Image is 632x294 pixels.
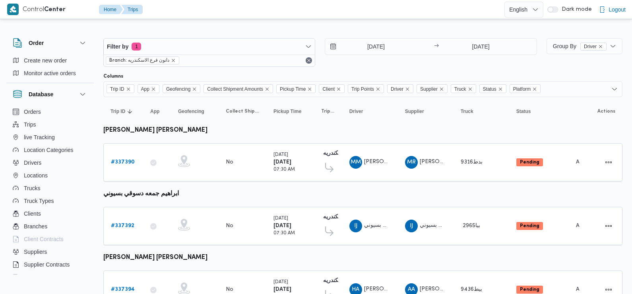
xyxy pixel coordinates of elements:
[24,56,67,65] span: Create new order
[273,167,295,172] small: 07:30 AM
[13,38,87,48] button: Order
[104,39,315,55] button: Filter by1 active filters
[364,286,456,292] span: [PERSON_NAME] [PERSON_NAME]
[273,231,295,236] small: 07:30 AM
[576,160,593,165] span: Admin
[273,153,288,157] small: [DATE]
[107,84,134,93] span: Trip ID
[458,105,505,118] button: Truck
[29,38,44,48] h3: Order
[207,85,263,93] span: Collect Shipment Amounts
[434,44,439,49] div: →
[10,169,91,182] button: Locations
[323,151,372,156] b: دانون فرع الاسكندريه
[24,260,70,269] span: Supplier Contracts
[192,87,197,92] button: Remove Geofencing from selection in this group
[322,85,335,93] span: Client
[10,54,91,67] button: Create new order
[111,223,134,228] b: # 337392
[402,105,450,118] button: Supplier
[150,108,159,115] span: App
[7,4,19,15] img: X8yXhbKr1z7QwAAAABJRU5ErkJggg==
[24,171,48,180] span: Locations
[323,278,372,283] b: دانون فرع الاسكندريه
[10,271,91,284] button: Devices
[417,84,448,93] span: Supplier
[10,67,91,80] button: Monitor active orders
[10,245,91,258] button: Suppliers
[110,85,124,93] span: Trip ID
[420,286,512,292] span: [PERSON_NAME] [PERSON_NAME]
[513,85,531,93] span: Platform
[141,85,149,93] span: App
[510,84,541,93] span: Platform
[103,127,207,133] b: [PERSON_NAME] [PERSON_NAME]
[468,87,473,92] button: Remove Truck from selection in this group
[351,156,361,169] span: MM
[276,84,316,93] span: Pickup Time
[461,287,482,292] span: بيط9436
[127,108,133,115] svg: Sorted in descending order
[103,73,123,80] label: Columns
[111,221,134,231] a: #337392
[479,84,506,93] span: Status
[24,247,47,257] span: Suppliers
[405,108,424,115] span: Supplier
[10,207,91,220] button: Clients
[24,107,41,117] span: Orders
[171,58,176,63] button: remove selected entity
[463,223,480,228] span: 2965ببا
[273,280,288,284] small: [DATE]
[204,84,273,93] span: Collect Shipment Amounts
[420,85,438,93] span: Supplier
[178,108,204,115] span: Geofencing
[109,57,169,64] span: Branch: دانون فرع الاسكندريه
[584,43,597,50] span: Driver
[24,132,55,142] span: live Tracking
[553,43,607,49] span: Group By Driver
[441,39,520,55] input: Press the down key to open a popover containing a calendar.
[10,233,91,245] button: Client Contracts
[99,5,123,14] button: Home
[349,156,362,169] div: Muhammad Mbrok Muhammad Abadalaatai
[175,105,215,118] button: Geofencing
[8,262,33,286] iframe: chat widget
[451,84,476,93] span: Truck
[349,108,363,115] span: Driver
[354,220,357,232] span: IJ
[273,160,291,165] b: [DATE]
[602,220,615,232] button: Actions
[405,220,418,232] div: Ibrahem Jmuaah Dsaoqai Bsaioni
[323,214,372,220] b: دانون فرع الاسكندريه
[111,160,135,165] b: # 337390
[516,222,543,230] span: Pending
[611,86,618,92] button: Open list of options
[10,258,91,271] button: Supplier Contracts
[24,145,74,155] span: Location Categories
[24,183,40,193] span: Trucks
[147,105,167,118] button: App
[461,160,483,165] span: بدط9316
[516,108,531,115] span: Status
[520,160,539,165] b: Pending
[107,105,139,118] button: Trip IDSorted in descending order
[10,195,91,207] button: Truck Types
[10,182,91,195] button: Trucks
[576,223,593,228] span: Admin
[420,159,523,164] span: [PERSON_NAME] [PERSON_NAME] علي
[336,87,341,92] button: Remove Client from selection in this group
[103,255,207,261] b: [PERSON_NAME] [PERSON_NAME]
[24,120,36,129] span: Trips
[103,191,179,197] b: ابراهيم جمعه دسوقي بسيوني
[10,131,91,144] button: live Tracking
[351,85,374,93] span: Trip Points
[307,87,312,92] button: Remove Pickup Time from selection in this group
[498,87,503,92] button: Remove Status from selection in this group
[10,105,91,118] button: Orders
[596,2,629,18] button: Logout
[29,90,53,99] h3: Database
[111,287,135,292] b: # 337394
[597,108,615,115] span: Actions
[10,220,91,233] button: Branches
[226,286,233,293] div: No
